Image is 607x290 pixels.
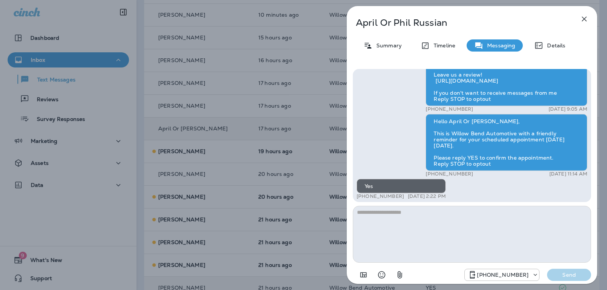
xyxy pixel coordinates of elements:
button: Select an emoji [374,267,389,282]
div: Hello April Or Phil, Hope all is well! This is Kaela from [GEOGRAPHIC_DATA] Automotive. I wanted ... [426,37,587,106]
p: Details [543,42,565,49]
p: [PHONE_NUMBER] [357,193,404,199]
button: Add in a premade template [356,267,371,282]
p: [PHONE_NUMBER] [477,272,528,278]
p: Messaging [483,42,515,49]
p: April Or Phil Russian [356,17,563,28]
p: Summary [373,42,402,49]
div: Hello April Or [PERSON_NAME], This is Willow Bend Automotive with a friendly reminder for your sc... [426,114,587,171]
p: [PHONE_NUMBER] [426,106,473,112]
p: [DATE] 9:05 AM [549,106,587,112]
div: +1 (813) 497-4455 [465,270,539,279]
p: Timeline [430,42,455,49]
p: [DATE] 2:22 PM [408,193,446,199]
div: Yes [357,179,446,193]
p: [DATE] 11:14 AM [549,171,587,177]
p: [PHONE_NUMBER] [426,171,473,177]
